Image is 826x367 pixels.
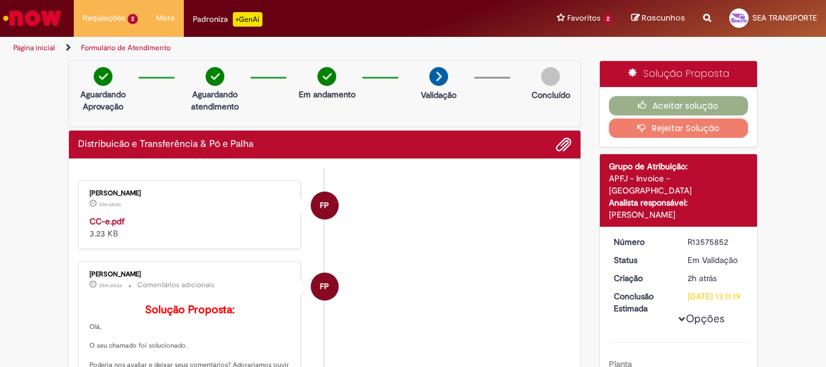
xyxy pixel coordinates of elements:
dt: Número [605,236,679,248]
span: More [156,12,175,24]
img: check-circle-green.png [206,67,224,86]
p: +GenAi [233,12,262,27]
p: Validação [421,89,457,101]
button: Aceitar solução [609,96,749,115]
img: check-circle-green.png [317,67,336,86]
a: CC-e.pdf [89,216,125,227]
div: Solução Proposta [600,61,758,87]
span: FP [320,191,329,220]
p: Em andamento [299,88,356,100]
img: arrow-next.png [429,67,448,86]
div: Filipe Passos [311,192,339,219]
span: SEA TRANSPORTE [752,13,817,23]
p: Concluído [532,89,570,101]
p: Aguardando atendimento [186,88,244,112]
ul: Trilhas de página [9,37,542,59]
span: Requisições [83,12,125,24]
div: Em Validação [688,254,744,266]
a: Página inicial [13,43,55,53]
img: ServiceNow [1,6,63,30]
span: 31m atrás [99,201,121,208]
dt: Conclusão Estimada [605,290,679,314]
p: Aguardando Aprovação [74,88,132,112]
div: Grupo de Atribuição: [609,160,749,172]
span: 2h atrás [688,273,717,284]
span: 2 [603,14,613,24]
time: 29/09/2025 10:45:53 [688,273,717,284]
div: R13575852 [688,236,744,248]
div: [PERSON_NAME] [89,271,291,278]
span: Favoritos [567,12,600,24]
button: Rejeitar Solução [609,119,749,138]
div: 29/09/2025 10:45:53 [688,272,744,284]
h2: Distribuicão e Transferência & Pó e Palha Histórico de tíquete [78,139,253,150]
dt: Criação [605,272,679,284]
small: Comentários adicionais [137,280,215,290]
div: Padroniza [193,12,262,27]
dt: Status [605,254,679,266]
span: 2 [128,14,138,24]
a: Formulário de Atendimento [81,43,171,53]
button: Adicionar anexos [556,137,571,152]
a: Rascunhos [631,13,685,24]
time: 29/09/2025 12:40:12 [99,201,121,208]
img: img-circle-grey.png [541,67,560,86]
span: 35m atrás [99,282,122,289]
div: 3.23 KB [89,215,291,239]
span: FP [320,272,329,301]
span: Rascunhos [642,12,685,24]
div: APFJ - Invoice - [GEOGRAPHIC_DATA] [609,172,749,196]
div: Analista responsável: [609,196,749,209]
div: [PERSON_NAME] [89,190,291,197]
img: check-circle-green.png [94,67,112,86]
time: 29/09/2025 12:35:27 [99,282,122,289]
div: [PERSON_NAME] [609,209,749,221]
b: Solução Proposta: [145,303,235,317]
div: Filipe Passos [311,273,339,300]
div: [DATE] 13:11:19 [688,290,744,302]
